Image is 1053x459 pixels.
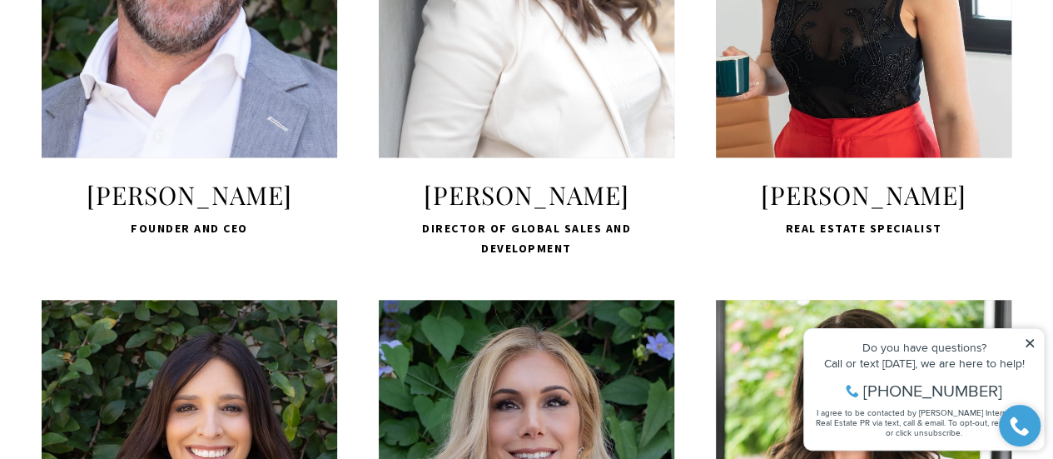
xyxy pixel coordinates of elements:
[42,218,337,238] span: Founder and CEO
[379,178,674,212] span: [PERSON_NAME]
[17,37,241,49] div: Do you have questions?
[68,78,207,95] span: [PHONE_NUMBER]
[716,218,1011,238] span: Real Estate Specialist
[379,218,674,258] span: Director of Global Sales and Development
[21,102,237,134] span: I agree to be contacted by [PERSON_NAME] International Real Estate PR via text, call & email. To ...
[42,178,337,212] span: [PERSON_NAME]
[716,178,1011,212] span: [PERSON_NAME]
[17,53,241,65] div: Call or text [DATE], we are here to help!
